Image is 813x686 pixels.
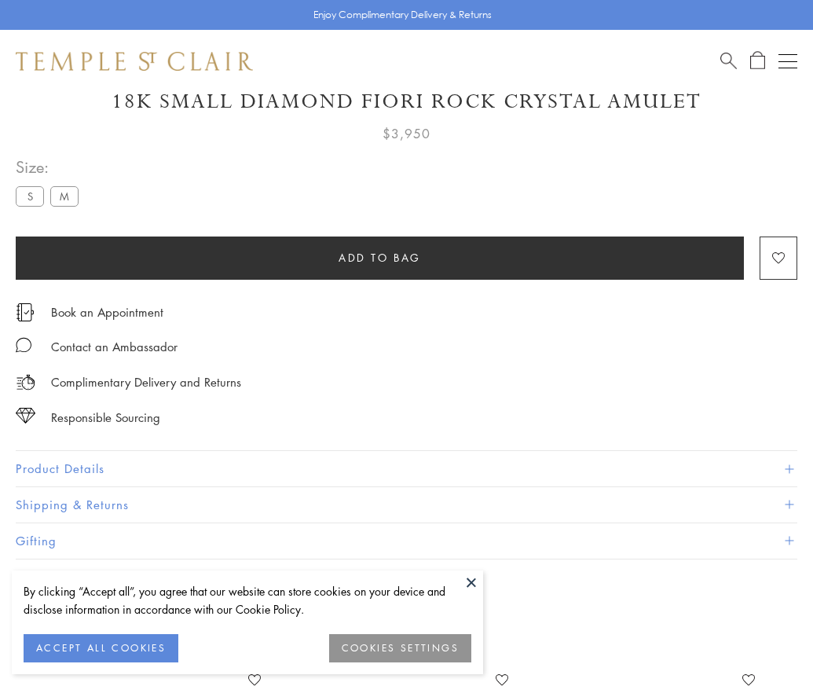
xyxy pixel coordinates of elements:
button: Open navigation [778,52,797,71]
img: icon_delivery.svg [16,372,35,392]
a: Search [720,51,737,71]
p: Enjoy Complimentary Delivery & Returns [313,7,492,23]
button: Gifting [16,523,797,559]
img: Temple St. Clair [16,52,253,71]
a: Book an Appointment [51,303,163,321]
img: MessageIcon-01_2.svg [16,337,31,353]
button: Shipping & Returns [16,487,797,523]
span: Add to bag [339,249,421,266]
img: icon_sourcing.svg [16,408,35,424]
span: $3,950 [383,123,430,144]
label: S [16,186,44,206]
button: Product Details [16,451,797,486]
label: M [50,186,79,206]
button: ACCEPT ALL COOKIES [24,634,178,662]
div: By clicking “Accept all”, you agree that our website can store cookies on your device and disclos... [24,582,471,618]
p: Complimentary Delivery and Returns [51,372,241,392]
div: Contact an Ambassador [51,337,178,357]
img: icon_appointment.svg [16,303,35,321]
span: Size: [16,154,85,180]
button: Add to bag [16,237,744,280]
h1: 18K Small Diamond Fiori Rock Crystal Amulet [16,88,797,116]
button: COOKIES SETTINGS [329,634,471,662]
div: Responsible Sourcing [51,408,160,427]
a: Open Shopping Bag [750,51,765,71]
